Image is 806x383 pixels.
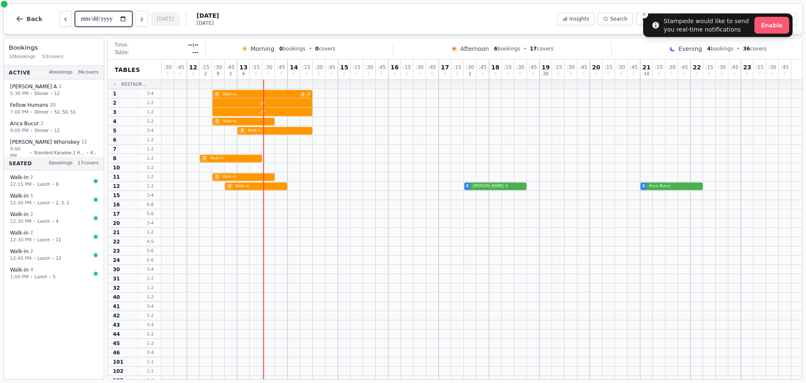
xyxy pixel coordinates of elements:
span: 2 [59,83,62,90]
span: 3 [301,92,305,97]
span: 15 [113,192,120,199]
span: 23 [743,64,751,70]
span: 4 [707,46,710,52]
span: 0 [607,72,610,76]
span: 0 [758,72,761,76]
span: • [33,200,36,206]
span: 1 - 2 [140,294,160,300]
span: 3 - 4 [140,220,160,226]
span: Standard Karaoke-1 Hour [34,149,84,156]
span: 0 [267,72,270,76]
span: : 15 [403,65,411,70]
span: 20 [592,64,600,70]
span: 4 [30,267,33,274]
span: 42 [113,312,120,319]
span: 7:00 PM [10,108,29,116]
span: 0 [746,72,748,76]
span: 2 [229,72,232,76]
span: : 15 [353,65,361,70]
span: : 15 [655,65,663,70]
span: Anca Bucur [647,183,701,189]
span: 12:15 PM [10,181,31,188]
span: 5 - 6 [140,248,160,254]
span: Walk-in [10,230,29,236]
span: 3 - 4 [140,192,160,198]
span: Insights [569,16,589,22]
span: Back [26,16,42,22]
span: 0 [771,72,773,76]
button: Close toast [640,10,648,18]
span: 0 [444,72,446,76]
span: 1 - 2 [140,275,160,282]
span: Walk-in [246,128,311,134]
span: 0 [343,72,345,76]
span: Time: [115,42,128,48]
span: 5 [30,193,33,200]
span: 45 [113,340,120,347]
span: Restaur... [121,81,147,87]
span: 0 [166,72,169,76]
span: • [50,127,53,134]
span: • [33,237,36,243]
span: 1 - 2 [140,137,160,143]
span: 1:00 PM [10,273,29,280]
span: : 30 [264,65,272,70]
span: 16 [390,64,398,70]
span: 3 [113,109,116,116]
h3: Bookings [9,43,99,52]
span: 18 [491,64,499,70]
span: 11 [56,237,61,243]
span: Walk-in [221,92,300,98]
span: 2 [204,72,207,76]
span: Fellow Humans [10,102,48,108]
span: 1 - 2 [140,100,160,106]
span: 0 [733,72,735,76]
span: 0 [330,72,332,76]
span: 2 [30,211,33,218]
span: : 45 [428,65,436,70]
button: Walk-in 212:30 PM•Lunch•11 [5,227,102,246]
span: : 30 [214,65,222,70]
span: 23 [113,248,120,254]
span: 3 - 4 [140,266,160,272]
span: : 30 [365,65,373,70]
span: Walk-in [10,211,29,218]
span: 9:00 PM [10,127,29,134]
button: Anca Bucur29:00 PM•Dinner•12 [5,117,102,137]
button: [PERSON_NAME] A25:30 PM•Dinner•12 [5,80,102,100]
span: Walk-in [221,119,273,124]
span: 1 - 2 [140,146,160,152]
span: 11 [113,174,120,180]
span: : 30 [315,65,323,70]
span: 2 [41,120,44,127]
span: bookings [707,45,733,52]
span: 12 [113,183,120,190]
span: 20 [113,220,120,227]
span: 2 [466,183,468,189]
button: Back [9,9,49,29]
span: • [30,90,33,97]
span: Active [9,69,31,76]
span: • [309,45,312,52]
span: 12 [55,90,60,97]
span: 0 [315,46,319,52]
span: 22 [693,64,701,70]
span: 9:00 PM [10,145,28,159]
span: 3 - 4 [140,90,160,97]
span: • [33,181,36,188]
span: : 45 [630,65,638,70]
span: 20 [543,72,549,76]
span: : 30 [768,65,776,70]
span: 2 [113,100,116,106]
span: 14 [290,64,298,70]
span: 0 [557,72,559,76]
span: : 15 [252,65,260,70]
span: 52, 50, 51 [55,109,76,115]
span: K1 [91,149,96,156]
button: Walk-in 212:30 PM•Lunch•4 [5,208,102,228]
span: 12:30 PM [10,236,31,243]
span: 2 [227,183,233,189]
span: Anca Bucur [10,120,39,127]
span: 6 - 8 [140,201,160,208]
span: bookings [494,45,520,52]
